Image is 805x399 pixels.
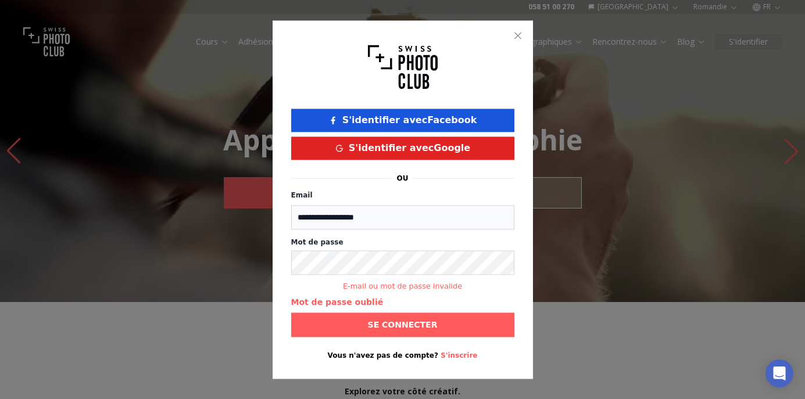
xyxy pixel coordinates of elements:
label: Mot de passe [291,238,514,247]
small: E-mail ou mot de passe invalide [291,281,514,292]
b: Se connecter [368,319,438,330]
button: Se connecter [291,312,514,337]
button: S'inscrire [441,351,477,360]
img: Swiss photo club [368,39,438,95]
p: ou [397,174,409,183]
button: Mot de passe oublié [291,296,384,308]
button: S'identifier avecFacebook [291,109,514,132]
button: S'identifier avecGoogle [291,136,514,160]
p: Vous n'avez pas de compte? [291,351,514,360]
label: Email [291,191,313,199]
